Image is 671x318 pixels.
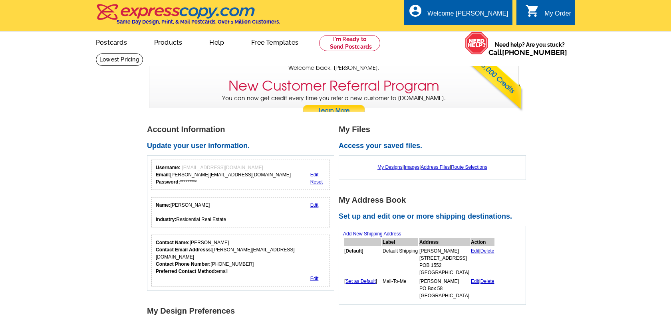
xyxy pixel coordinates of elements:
div: My Order [544,10,571,21]
a: Add New Shipping Address [343,231,401,237]
div: Welcome [PERSON_NAME] [427,10,508,21]
a: Products [141,32,195,51]
a: Same Day Design, Print, & Mail Postcards. Over 1 Million Customers. [96,10,280,25]
a: Edit [310,172,319,178]
td: [ ] [344,277,381,300]
strong: Email: [156,172,170,178]
th: Label [382,238,418,246]
a: Learn More [302,105,365,117]
a: [PHONE_NUMBER] [502,48,567,57]
h1: My Files [339,125,530,134]
strong: Name: [156,202,171,208]
span: Call [488,48,567,57]
td: | [470,277,495,300]
a: Route Selections [451,164,487,170]
h1: My Design Preferences [147,307,339,315]
div: [PERSON_NAME] Residential Real Estate [156,201,226,223]
h3: New Customer Referral Program [228,78,439,94]
th: Address [419,238,470,246]
strong: Contact Phone Number: [156,261,210,267]
h1: Account Information [147,125,339,134]
a: Reset [310,179,323,185]
div: Who should we contact regarding order issues? [151,235,330,286]
span: Welcome back, [PERSON_NAME]. [288,64,379,72]
strong: Password: [156,179,180,185]
div: Your login information. [151,160,330,190]
a: Help [197,32,237,51]
h2: Access your saved files. [339,142,530,150]
a: My Designs [377,164,403,170]
i: account_circle [408,4,423,18]
a: Postcards [83,32,140,51]
strong: Preferred Contact Method: [156,269,216,274]
td: [PERSON_NAME] PO Box 58 [GEOGRAPHIC_DATA] [419,277,470,300]
a: Delete [480,248,494,254]
td: Default Shipping [382,247,418,277]
a: Edit [471,248,479,254]
a: Address Files [421,164,450,170]
a: Edit [310,276,319,281]
h2: Set up and edit one or more shipping destinations. [339,212,530,221]
a: Free Templates [238,32,311,51]
h4: Same Day Design, Print, & Mail Postcards. Over 1 Million Customers. [117,19,280,25]
div: [PERSON_NAME][EMAIL_ADDRESS][DOMAIN_NAME] ********* [156,164,291,186]
th: Action [470,238,495,246]
h2: Update your user information. [147,142,339,150]
span: Need help? Are you stuck? [488,41,571,57]
a: Delete [480,278,494,284]
a: Images [404,164,419,170]
strong: Username: [156,165,181,170]
strong: Contact Email Addresss: [156,247,212,253]
td: | [470,247,495,277]
div: | | | [343,160,522,175]
div: Your personal details. [151,197,330,227]
td: [ ] [344,247,381,277]
img: help [465,32,488,55]
strong: Industry: [156,217,176,222]
a: shopping_cart My Order [525,9,571,19]
p: You can now get credit every time you refer a new customer to [DOMAIN_NAME]. [149,94,518,117]
h1: My Address Book [339,196,530,204]
a: Edit [310,202,319,208]
i: shopping_cart [525,4,540,18]
td: Mail-To-Me [382,277,418,300]
a: Edit [471,278,479,284]
td: [PERSON_NAME] [STREET_ADDRESS] POB 1552 [GEOGRAPHIC_DATA] [419,247,470,277]
span: [EMAIL_ADDRESS][DOMAIN_NAME] [182,165,263,170]
strong: Contact Name: [156,240,190,245]
b: Default [345,248,362,254]
div: [PERSON_NAME] [PERSON_NAME][EMAIL_ADDRESS][DOMAIN_NAME] [PHONE_NUMBER] email [156,239,326,275]
a: Set as Default [345,278,375,284]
